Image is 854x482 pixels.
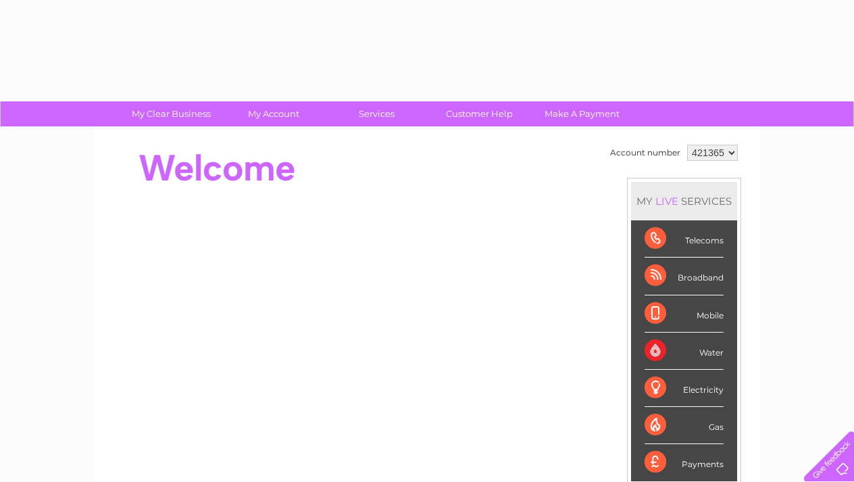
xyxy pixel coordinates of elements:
a: My Clear Business [116,101,227,126]
div: Telecoms [645,220,724,258]
a: My Account [218,101,330,126]
td: Account number [607,141,684,164]
div: Electricity [645,370,724,407]
a: Customer Help [424,101,535,126]
a: Services [321,101,432,126]
div: Water [645,333,724,370]
div: Broadband [645,258,724,295]
div: Gas [645,407,724,444]
div: Payments [645,444,724,481]
a: Make A Payment [526,101,638,126]
div: LIVE [653,195,681,208]
div: Mobile [645,295,724,333]
div: MY SERVICES [631,182,737,220]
